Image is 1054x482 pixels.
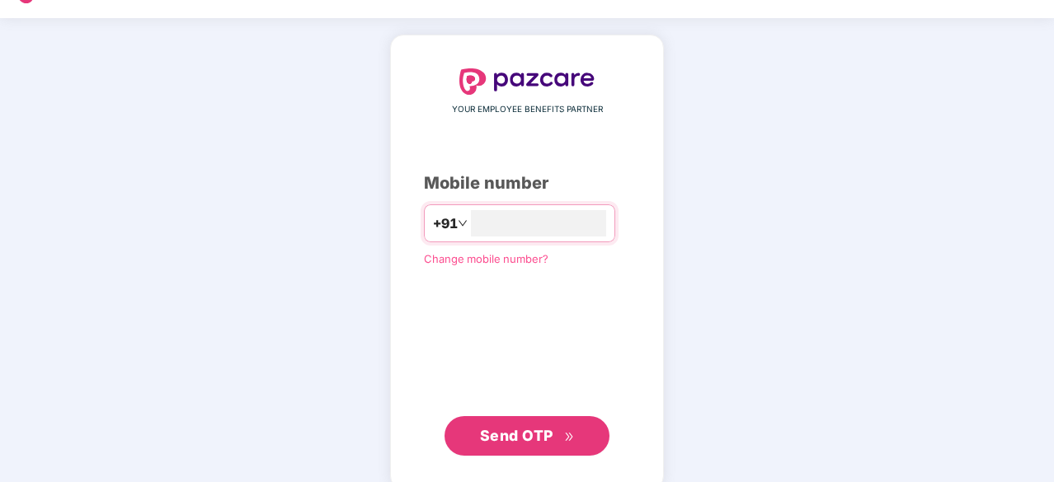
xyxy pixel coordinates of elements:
[458,218,468,228] span: down
[459,68,595,95] img: logo
[424,252,548,265] a: Change mobile number?
[452,103,603,116] span: YOUR EMPLOYEE BENEFITS PARTNER
[433,213,458,234] span: +91
[445,416,609,456] button: Send OTPdouble-right
[564,432,575,442] span: double-right
[480,427,553,444] span: Send OTP
[424,171,630,196] div: Mobile number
